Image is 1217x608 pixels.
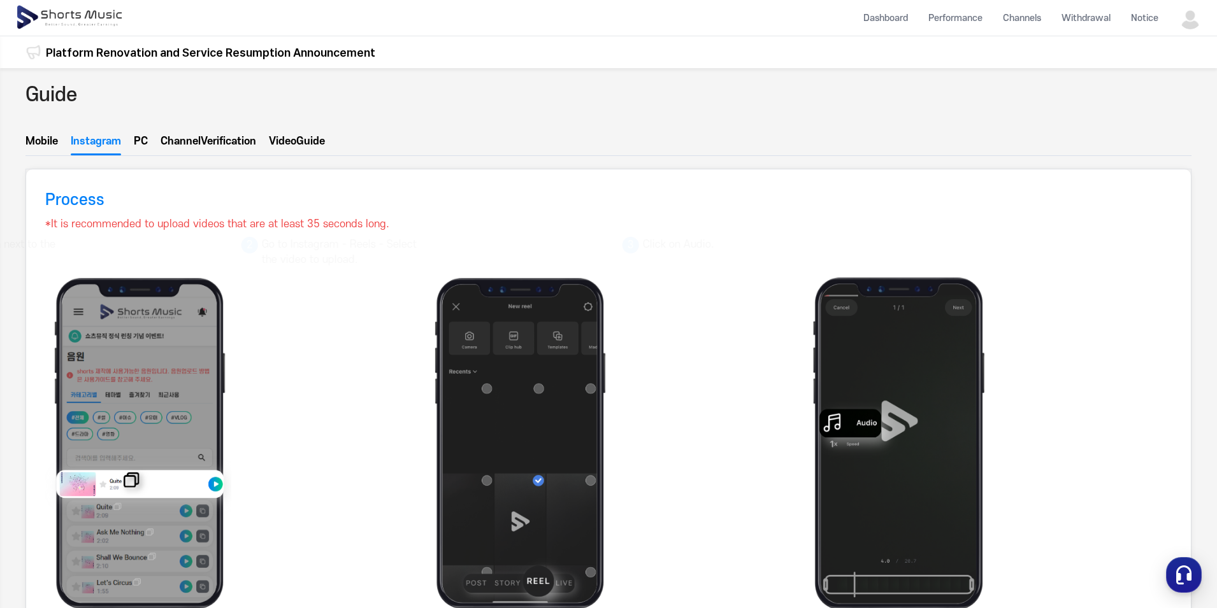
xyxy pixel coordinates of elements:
[993,1,1051,35] a: Channels
[32,423,55,433] span: Home
[45,188,104,211] h3: Process
[106,423,143,434] span: Messages
[296,136,325,146] span: Guide
[25,134,58,155] button: Mobile
[134,134,148,155] button: PC
[189,423,220,433] span: Settings
[4,404,84,435] a: Home
[25,81,77,110] h2: Guide
[25,45,41,60] img: 알림 아이콘
[269,136,325,153] button: VideoGuide
[1179,6,1202,29] img: 사용자 이미지
[201,136,256,146] span: Verification
[853,1,918,35] a: Dashboard
[918,1,993,35] a: Performance
[807,237,998,252] p: Click on Audio.
[161,136,256,153] button: ChannelVerification
[71,134,121,155] button: Instagram
[164,404,245,435] a: Settings
[46,44,375,61] a: Platform Renovation and Service Resumption Announcement
[45,216,389,232] div: *It is recommended to upload videos that are at least 35 seconds long.
[1051,1,1121,35] a: Withdrawal
[1121,1,1169,35] a: Notice
[426,237,617,267] p: Go to Instagram - Reels - Select the video to upload.
[84,404,164,435] a: Messages
[45,237,410,267] p: Copy the track title from Shorts Music (use the copy button next to the title).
